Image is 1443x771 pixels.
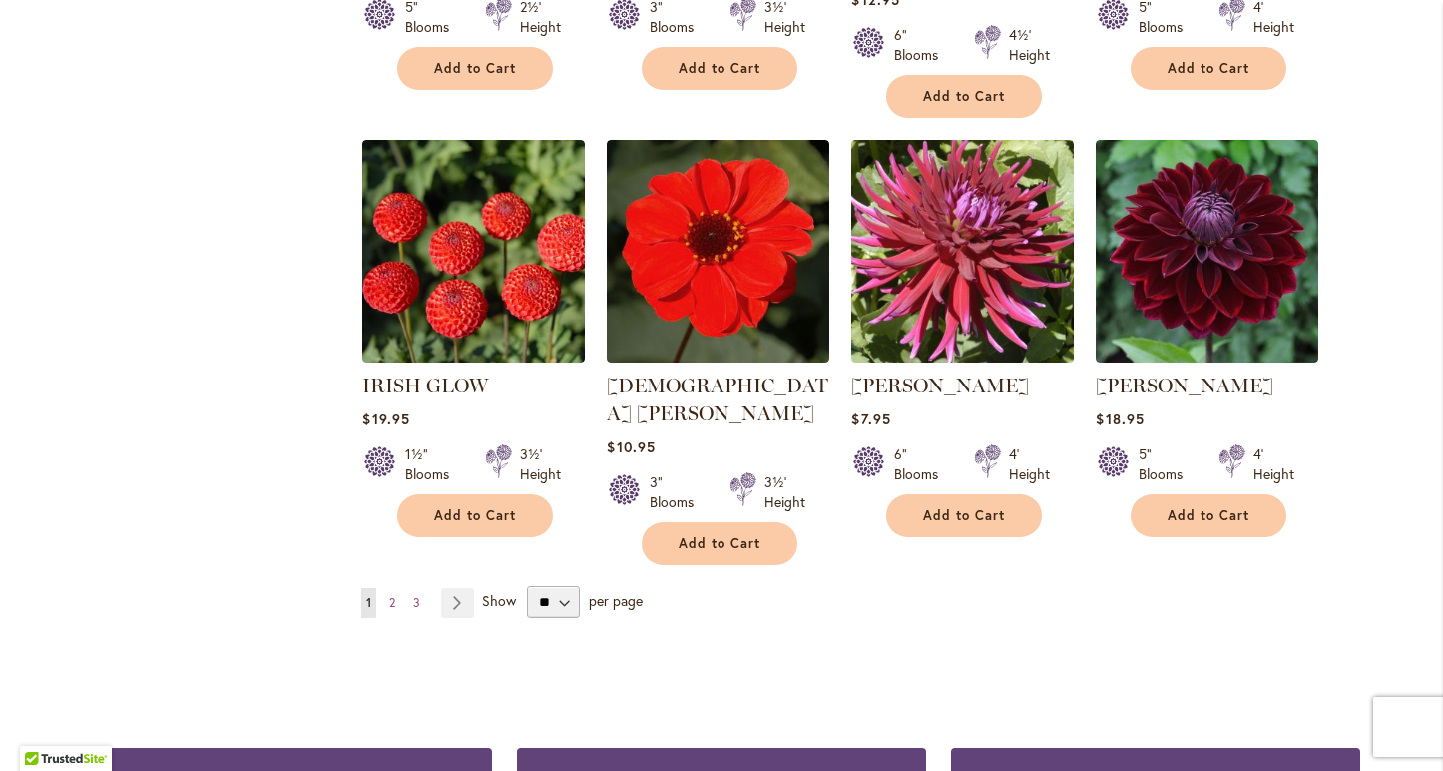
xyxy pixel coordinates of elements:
button: Add to Cart [886,494,1042,537]
a: IRISH GLOW [362,374,488,397]
span: Add to Cart [1168,60,1249,77]
span: Add to Cart [679,535,760,552]
span: 1 [366,595,371,610]
button: Add to Cart [1131,494,1286,537]
a: JAPANESE BISHOP [607,348,829,367]
a: [PERSON_NAME] [851,374,1029,397]
div: 5" Blooms [1139,444,1195,484]
div: 6" Blooms [894,444,950,484]
span: $19.95 [362,409,409,428]
a: 3 [408,588,425,618]
span: 3 [413,595,420,610]
span: Show [482,591,516,610]
button: Add to Cart [886,75,1042,118]
span: $18.95 [1096,409,1144,428]
a: 2 [384,588,400,618]
span: $10.95 [607,437,655,456]
a: [PERSON_NAME] [1096,374,1273,397]
span: Add to Cart [434,507,516,524]
button: Add to Cart [397,47,553,90]
div: 3" Blooms [650,472,706,512]
img: IRISH GLOW [362,140,585,363]
span: Add to Cart [1168,507,1249,524]
span: 2 [389,595,395,610]
div: 4' Height [1009,444,1050,484]
div: 6" Blooms [894,25,950,65]
img: KAISHA LEA [1096,140,1318,363]
button: Add to Cart [642,47,797,90]
span: Add to Cart [679,60,760,77]
span: $7.95 [851,409,890,428]
span: Add to Cart [923,507,1005,524]
img: JAPANESE BISHOP [607,140,829,363]
span: per page [589,591,643,610]
span: Add to Cart [923,88,1005,105]
span: Add to Cart [434,60,516,77]
a: JUANITA [851,348,1074,367]
button: Add to Cart [397,494,553,537]
div: 3½' Height [764,472,805,512]
a: KAISHA LEA [1096,348,1318,367]
button: Add to Cart [642,522,797,565]
img: JUANITA [851,140,1074,363]
iframe: Launch Accessibility Center [15,700,71,756]
div: 4' Height [1253,444,1294,484]
div: 4½' Height [1009,25,1050,65]
button: Add to Cart [1131,47,1286,90]
div: 3½' Height [520,444,561,484]
a: IRISH GLOW [362,348,585,367]
a: [DEMOGRAPHIC_DATA] [PERSON_NAME] [607,374,828,425]
div: 1½" Blooms [405,444,461,484]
